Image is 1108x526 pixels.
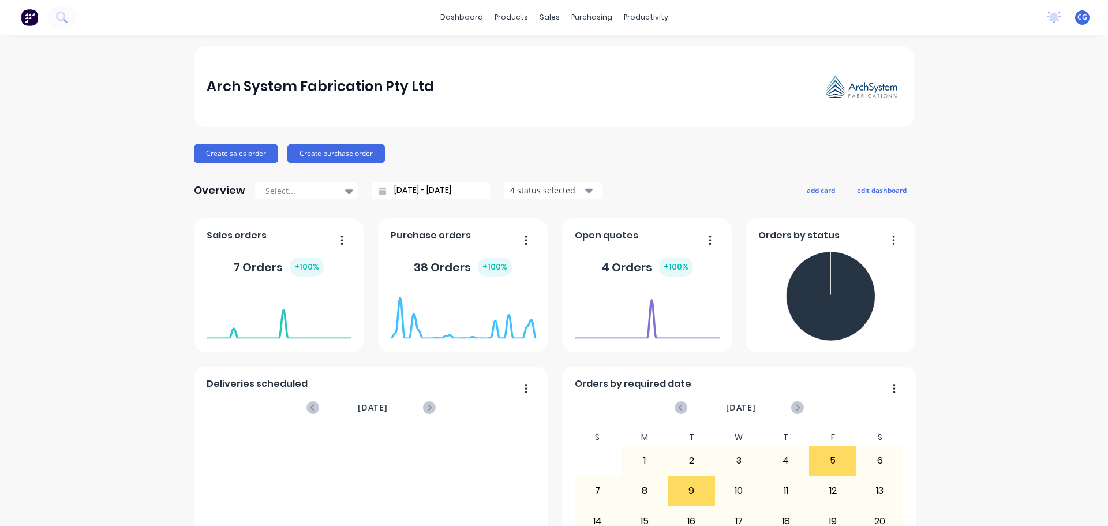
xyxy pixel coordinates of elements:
[207,75,434,98] div: Arch System Fabrication Pty Ltd
[669,446,715,475] div: 2
[763,476,809,505] div: 11
[287,144,385,163] button: Create purchase order
[622,476,668,505] div: 8
[1077,12,1087,23] span: CG
[575,229,638,243] span: Open quotes
[758,229,840,243] span: Orders by status
[207,229,267,243] span: Sales orders
[290,258,324,277] div: + 100 %
[716,476,762,505] div: 10
[726,401,756,414] span: [DATE]
[574,429,622,446] div: S
[207,377,308,391] span: Deliveries scheduled
[715,429,762,446] div: W
[534,9,566,26] div: sales
[510,184,583,196] div: 4 status selected
[194,179,245,202] div: Overview
[668,429,716,446] div: T
[621,429,668,446] div: M
[21,9,38,26] img: Factory
[478,258,512,277] div: + 100 %
[234,258,324,277] div: 7 Orders
[857,446,903,475] div: 6
[435,9,489,26] a: dashboard
[659,258,693,277] div: + 100 %
[618,9,674,26] div: productivity
[809,429,856,446] div: F
[810,446,856,475] div: 5
[857,476,903,505] div: 13
[391,229,471,243] span: Purchase orders
[810,476,856,505] div: 12
[566,9,618,26] div: purchasing
[799,182,843,197] button: add card
[856,429,904,446] div: S
[622,446,668,475] div: 1
[821,72,901,102] img: Arch System Fabrication Pty Ltd
[763,446,809,475] div: 4
[716,446,762,475] div: 3
[849,182,914,197] button: edit dashboard
[601,258,693,277] div: 4 Orders
[504,182,602,199] button: 4 status selected
[358,401,388,414] span: [DATE]
[762,429,810,446] div: T
[489,9,534,26] div: products
[575,377,691,391] span: Orders by required date
[575,476,621,505] div: 7
[194,144,278,163] button: Create sales order
[414,258,512,277] div: 38 Orders
[669,476,715,505] div: 9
